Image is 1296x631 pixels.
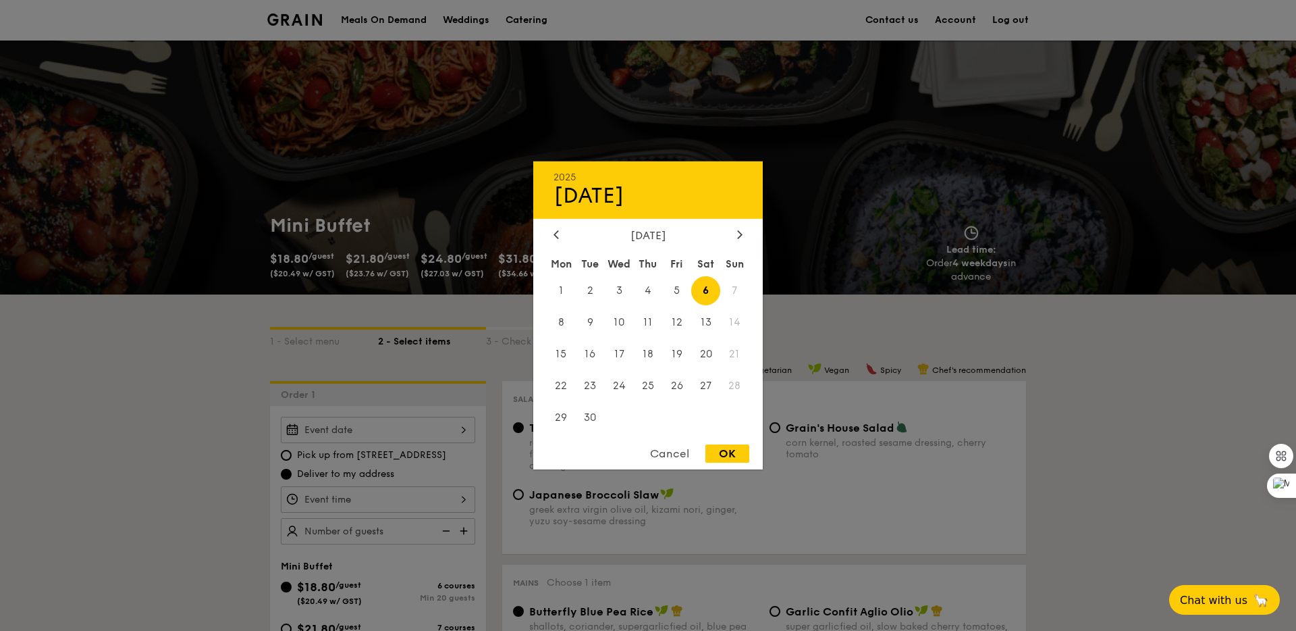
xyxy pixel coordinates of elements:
div: Thu [634,252,663,276]
span: 4 [634,276,663,305]
button: Chat with us🦙 [1169,585,1280,615]
span: 2 [576,276,605,305]
span: 18 [634,340,663,369]
span: 17 [605,340,634,369]
div: [DATE] [553,183,742,209]
span: 29 [547,403,576,432]
span: 10 [605,308,634,337]
div: Wed [605,252,634,276]
span: 7 [720,276,749,305]
div: OK [705,445,749,463]
span: 27 [691,371,720,400]
span: Chat with us [1180,594,1247,607]
span: 21 [720,340,749,369]
span: 22 [547,371,576,400]
span: 9 [576,308,605,337]
span: 14 [720,308,749,337]
span: 15 [547,340,576,369]
span: 3 [605,276,634,305]
div: 2025 [553,172,742,183]
div: Sun [720,252,749,276]
div: Fri [662,252,691,276]
div: Tue [576,252,605,276]
span: 11 [634,308,663,337]
div: [DATE] [553,229,742,242]
span: 23 [576,371,605,400]
span: 5 [662,276,691,305]
span: 30 [576,403,605,432]
span: 25 [634,371,663,400]
span: 20 [691,340,720,369]
div: Mon [547,252,576,276]
span: 19 [662,340,691,369]
span: 28 [720,371,749,400]
span: 26 [662,371,691,400]
span: 6 [691,276,720,305]
div: Cancel [637,445,703,463]
span: 13 [691,308,720,337]
span: 12 [662,308,691,337]
span: 24 [605,371,634,400]
span: 16 [576,340,605,369]
span: 8 [547,308,576,337]
span: 🦙 [1253,592,1269,608]
span: 1 [547,276,576,305]
div: Sat [691,252,720,276]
